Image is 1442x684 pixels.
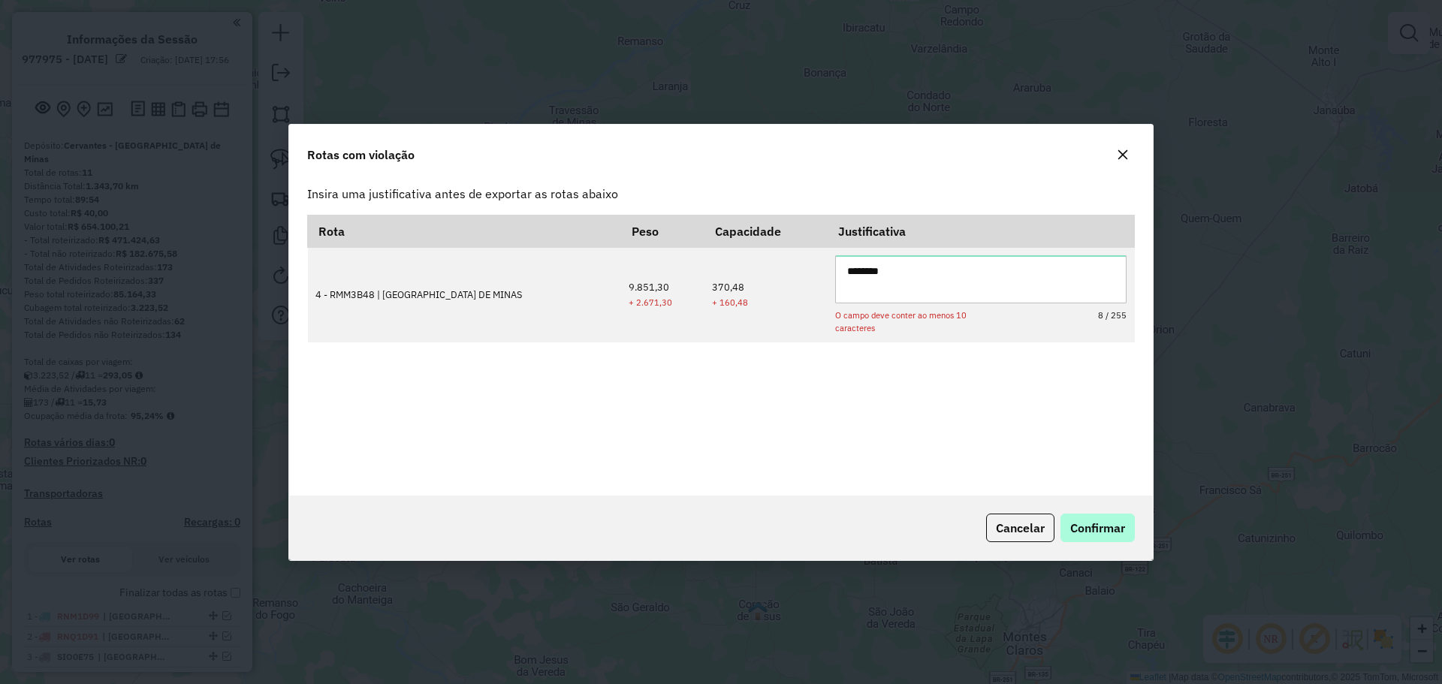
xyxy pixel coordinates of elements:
th: Rota [308,215,621,247]
th: Peso [621,215,704,247]
td: 9.851,30 [621,247,704,342]
p: Insira uma justificativa antes de exportar as rotas abaixo [307,185,1135,203]
span: Confirmar [1070,520,1125,535]
small: + 2.671,30 [629,297,672,308]
td: 4 - RMM3B48 | [GEOGRAPHIC_DATA] DE MINAS [308,247,621,342]
small: O campo deve conter ao menos 10 caracteres [835,309,981,335]
td: 370,48 [704,247,828,342]
span: Cancelar [996,520,1045,535]
button: Confirmar [1060,514,1135,542]
small: 8 / 255 [981,309,1127,335]
th: Justificativa [828,215,1135,247]
th: Capacidade [704,215,828,247]
span: Rotas com violação [307,146,415,164]
small: + 160,48 [712,297,748,308]
button: Cancelar [986,514,1054,542]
